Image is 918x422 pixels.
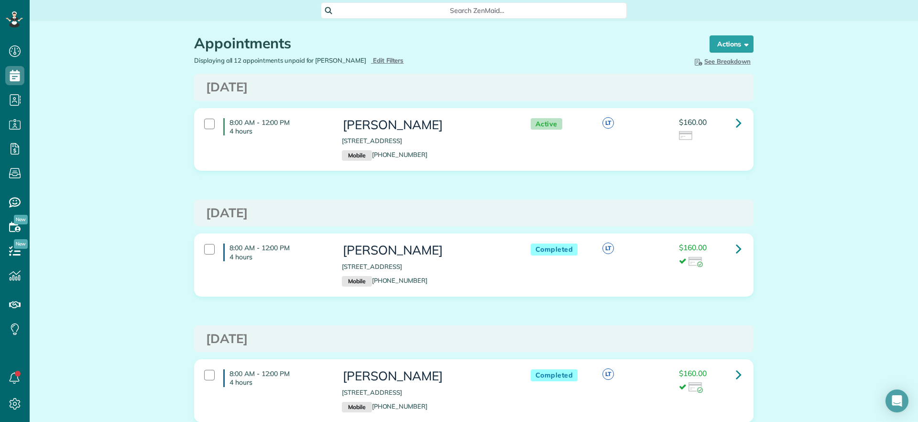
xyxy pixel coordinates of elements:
[342,118,511,132] h3: [PERSON_NAME]
[679,243,707,252] span: $160.00
[679,131,693,142] img: icon_credit_card_neutral-3d9a980bd25ce6dbb0f2033d7200983694762465c175678fcbc2d8f4bc43548e.png
[531,369,578,381] span: Completed
[693,57,751,65] span: See Breakdown
[602,368,614,380] span: LT
[531,118,562,130] span: Active
[14,215,28,224] span: New
[194,35,691,51] h1: Appointments
[688,382,703,393] img: icon_credit_card_success-27c2c4fc500a7f1a58a13ef14842cb958d03041fefb464fd2e53c949a5770e83.png
[602,117,614,129] span: LT
[679,117,707,127] span: $160.00
[223,118,328,135] h4: 8:00 AM - 12:00 PM
[710,35,754,53] button: Actions
[688,257,703,267] img: icon_credit_card_success-27c2c4fc500a7f1a58a13ef14842cb958d03041fefb464fd2e53c949a5770e83.png
[342,150,372,161] small: Mobile
[223,244,328,261] h4: 8:00 AM - 12:00 PM
[342,369,511,383] h3: [PERSON_NAME]
[342,388,511,397] p: [STREET_ADDRESS]
[229,253,328,261] p: 4 hours
[223,369,328,387] h4: 8:00 AM - 12:00 PM
[14,239,28,249] span: New
[342,262,511,271] p: [STREET_ADDRESS]
[371,56,404,64] a: Edit Filters
[229,127,328,135] p: 4 hours
[342,277,427,284] a: Mobile[PHONE_NUMBER]
[885,389,908,412] div: Open Intercom Messenger
[342,136,511,145] p: [STREET_ADDRESS]
[206,80,742,94] h3: [DATE]
[187,56,474,65] div: Displaying all 12 appointments unpaid for [PERSON_NAME]
[229,378,328,387] p: 4 hours
[342,151,427,158] a: Mobile[PHONE_NUMBER]
[206,206,742,220] h3: [DATE]
[602,243,614,254] span: LT
[342,244,511,257] h3: [PERSON_NAME]
[531,244,578,255] span: Completed
[373,56,404,64] span: Edit Filters
[342,402,372,412] small: Mobile
[206,332,742,346] h3: [DATE]
[342,402,427,410] a: Mobile[PHONE_NUMBER]
[342,276,372,287] small: Mobile
[690,56,754,67] button: See Breakdown
[679,368,707,378] span: $160.00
